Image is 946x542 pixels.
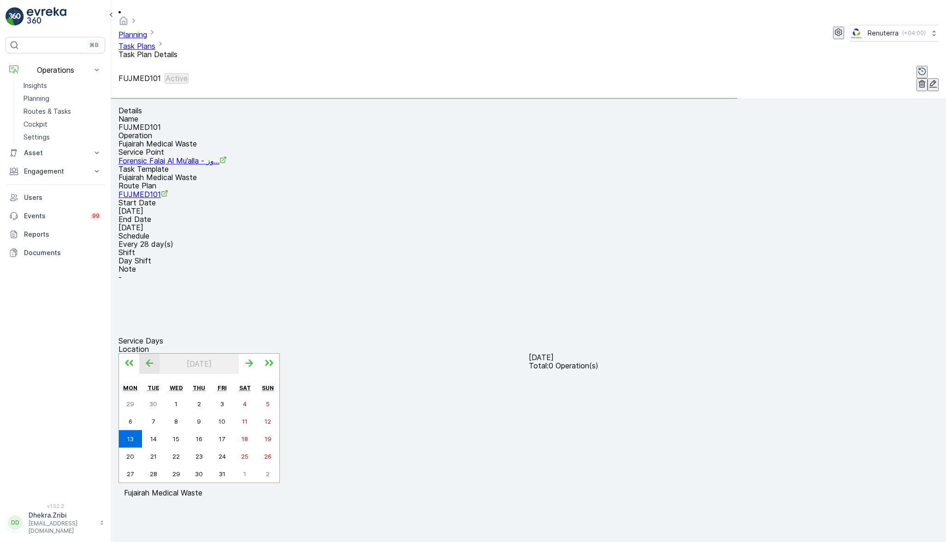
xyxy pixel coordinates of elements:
[20,118,105,131] a: Cockpit
[118,50,177,59] span: Task Plan Details
[118,207,939,215] p: [DATE]
[118,123,939,131] p: FUJMED101
[196,435,202,443] abbr: October 16, 2025
[6,511,105,535] button: DDDhekra.Zribi[EMAIL_ADDRESS][DOMAIN_NAME]
[20,131,105,144] a: Settings
[174,418,178,425] abbr: October 8, 2025
[118,215,939,223] p: End Date
[8,515,23,530] div: DD
[142,448,165,465] button: October 21, 2025
[902,29,926,37] p: ( +04:00 )
[234,430,257,448] button: October 18, 2025
[118,223,939,232] p: [DATE]
[118,148,939,156] p: Service Point
[6,61,105,79] button: Operations
[127,470,134,478] abbr: October 27, 2025
[529,353,939,361] p: [DATE]
[266,470,270,478] abbr: November 2, 2025
[118,74,161,82] p: FUJMED101
[256,465,279,483] button: November 2, 2025
[188,430,211,448] button: October 16, 2025
[256,413,279,430] button: October 12, 2025
[129,418,132,425] abbr: October 6, 2025
[6,144,105,162] button: Asset
[20,79,105,92] a: Insights
[6,244,105,262] a: Documents
[24,94,49,103] p: Planning
[264,453,272,460] abbr: October 26, 2025
[242,435,248,443] abbr: October 18, 2025
[256,395,279,413] button: October 5, 2025
[118,248,939,256] p: Shift
[118,115,939,123] p: Name
[234,465,257,483] button: November 1, 2025
[92,212,100,220] p: 99
[118,190,168,199] span: FUJMED101
[24,133,50,142] p: Settings
[242,418,248,425] abbr: October 11, 2025
[265,418,271,425] abbr: October 12, 2025
[165,430,188,448] button: October 15, 2025
[173,435,179,443] abbr: October 15, 2025
[118,273,939,281] p: -
[150,453,157,460] abbr: October 21, 2025
[29,511,95,520] p: Dhekra.Zribi
[219,435,225,443] abbr: October 17, 2025
[142,465,165,483] button: October 28, 2025
[239,385,251,391] abbr: Saturday
[188,465,211,483] button: October 30, 2025
[119,430,142,448] button: October 13, 2025
[188,413,211,430] button: October 9, 2025
[126,400,134,408] abbr: September 29, 2025
[195,470,203,478] abbr: October 30, 2025
[197,418,201,425] abbr: October 9, 2025
[27,7,66,26] img: logo_light-DOdMpM7g.png
[211,448,234,465] button: October 24, 2025
[118,106,939,115] p: Details
[211,465,234,483] button: October 31, 2025
[193,385,205,391] abbr: Thursday
[118,337,939,345] p: Service Days
[142,430,165,448] button: October 14, 2025
[165,465,188,483] button: October 29, 2025
[234,448,257,465] button: October 25, 2025
[850,25,939,41] button: Renuterra(+04:00)
[160,354,239,374] button: [DATE]
[123,385,137,391] abbr: Monday
[24,248,101,257] p: Documents
[119,465,142,483] button: October 27, 2025
[118,140,939,148] p: Fujairah Medical Waste
[148,385,160,391] abbr: Tuesday
[24,167,87,176] p: Engagement
[256,448,279,465] button: October 26, 2025
[152,418,155,425] abbr: October 7, 2025
[118,41,155,51] a: Task Plans
[219,453,226,460] abbr: October 24, 2025
[118,173,939,181] p: Fujairah Medical Waste
[219,418,225,425] abbr: October 10, 2025
[6,188,105,207] a: Users
[24,107,71,116] p: Routes & Tasks
[175,400,177,408] abbr: October 1, 2025
[118,165,939,173] p: Task Template
[265,435,272,443] abbr: October 19, 2025
[234,395,257,413] button: October 4, 2025
[266,400,270,408] abbr: October 5, 2025
[197,400,201,408] abbr: October 2, 2025
[188,395,211,413] button: October 2, 2025
[241,453,248,460] abbr: October 25, 2025
[165,395,188,413] button: October 1, 2025
[118,181,939,190] p: Route Plan
[24,211,85,221] p: Events
[234,413,257,430] button: October 11, 2025
[126,453,134,460] abbr: October 20, 2025
[118,156,227,165] a: Forensic Falaj Al Mu’alla - وز...
[172,470,180,478] abbr: October 29, 2025
[24,193,101,202] p: Users
[256,430,279,448] button: October 19, 2025
[150,435,157,443] abbr: October 14, 2025
[195,453,203,460] abbr: October 23, 2025
[165,73,189,83] button: Active
[24,230,101,239] p: Reports
[119,395,142,413] button: September 29, 2025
